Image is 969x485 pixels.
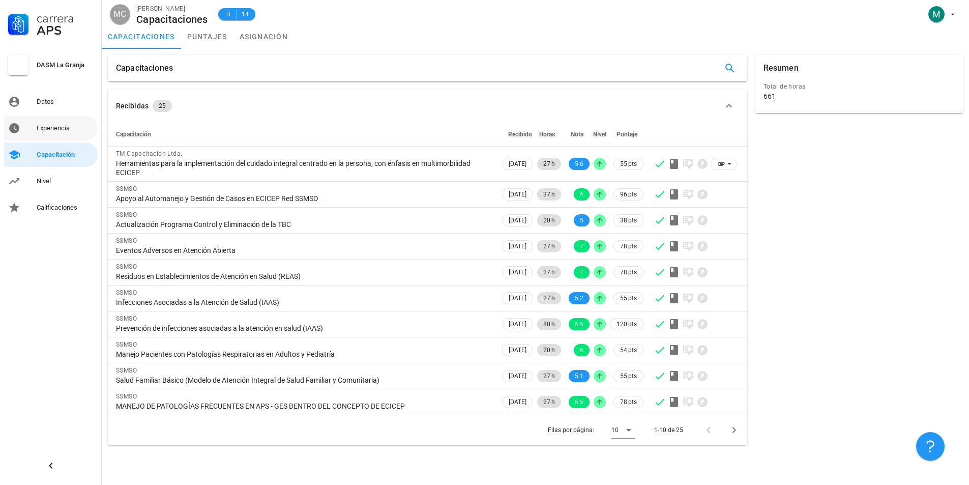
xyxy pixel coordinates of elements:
span: 7 [580,266,583,278]
span: SSMSO [116,289,137,296]
span: 55 pts [620,293,637,303]
div: Capacitaciones [116,55,173,81]
span: 120 pts [616,319,637,329]
div: Actualización Programa Control y Eliminación de la TBC [116,220,492,229]
span: MC [114,4,127,24]
div: Apoyo al Automanejo y Gestión de Casos en ECICEP Red SSMSO [116,194,492,203]
div: 10Filas por página: [611,422,635,438]
div: MANEJO DE PATOLOGÍAS FRECUENTES EN APS - GES DENTRO DEL CONCEPTO DE ECICEP [116,402,492,411]
div: APS [37,24,94,37]
div: Residuos en Establecimientos de Atención en Salud (REAS) [116,272,492,281]
span: 78 pts [620,241,637,251]
span: SSMSO [116,263,137,270]
div: 661 [764,92,776,101]
div: Experiencia [37,124,94,132]
div: avatar [110,4,130,24]
span: SSMSO [116,237,137,244]
div: Salud Familiar Básico (Modelo de Atención Integral de Salud Familiar y Comunitaria) [116,376,492,385]
span: Horas [539,131,555,138]
div: Infecciones Asociadas a la Atención de Salud (IAAS) [116,298,492,307]
th: Capacitación [108,122,500,147]
span: [DATE] [509,189,526,200]
div: Nivel [37,177,94,185]
span: 27 h [543,240,555,252]
span: [DATE] [509,293,526,304]
span: [DATE] [509,370,526,382]
div: Manejo Pacientes con Patologías Respiratorias en Adultos y Pediatría [116,350,492,359]
a: Capacitación [4,142,98,167]
div: 10 [611,425,619,435]
span: Puntaje [616,131,637,138]
span: [DATE] [509,319,526,330]
a: Experiencia [4,116,98,140]
span: Nota [571,131,583,138]
span: 5.6 [575,158,583,170]
span: 5 [580,214,583,226]
span: 6 [580,344,583,356]
div: avatar [928,6,945,22]
span: 7 [580,240,583,252]
span: 78 pts [620,267,637,277]
span: Recibido [508,131,532,138]
div: Capacitaciones [136,14,208,25]
div: Carrera [37,12,94,24]
div: Herramientas para la implementación del cuidado integral centrado en la persona, con énfasis en m... [116,159,492,177]
span: 55 pts [620,371,637,381]
span: 96 pts [620,189,637,199]
span: 78 pts [620,397,637,407]
span: 14 [241,9,249,19]
div: Capacitación [37,151,94,159]
a: asignación [233,24,295,49]
span: B [224,9,232,19]
span: 6.5 [575,318,583,330]
span: SSMSO [116,393,137,400]
span: SSMSO [116,315,137,322]
div: 1-10 de 25 [654,425,683,435]
button: Recibidas 25 [108,90,747,122]
span: 54 pts [620,345,637,355]
a: puntajes [181,24,233,49]
span: 25 [159,100,166,112]
span: TM Capacitación Ltda. [116,150,182,157]
button: Página siguiente [725,421,743,439]
span: 27 h [543,370,555,382]
div: Datos [37,98,94,106]
div: Resumen [764,55,799,81]
span: Nivel [593,131,606,138]
span: SSMSO [116,211,137,218]
span: [DATE] [509,345,526,356]
span: 27 h [543,292,555,304]
span: [DATE] [509,158,526,169]
span: SSMSO [116,367,137,374]
th: Nota [563,122,592,147]
span: 80 h [543,318,555,330]
span: 27 h [543,396,555,408]
a: Calificaciones [4,195,98,220]
span: 20 h [543,344,555,356]
span: [DATE] [509,215,526,226]
span: 37 h [543,188,555,201]
div: Eventos Adversos en Atención Abierta [116,246,492,255]
div: Filas por página: [548,415,635,445]
span: 5.2 [575,292,583,304]
th: Recibido [500,122,535,147]
span: 55 pts [620,159,637,169]
span: 20 h [543,214,555,226]
span: SSMSO [116,341,137,348]
span: 6.6 [575,396,583,408]
span: 38 pts [620,215,637,225]
div: DASM La Granja [37,61,94,69]
th: Puntaje [608,122,645,147]
span: 6 [580,188,583,201]
span: 27 h [543,266,555,278]
span: 5.1 [575,370,583,382]
div: Total de horas [764,81,955,92]
a: Nivel [4,169,98,193]
div: [PERSON_NAME] [136,4,208,14]
span: [DATE] [509,267,526,278]
div: Recibidas [116,100,149,111]
th: Nivel [592,122,608,147]
span: [DATE] [509,396,526,408]
th: Horas [535,122,563,147]
div: Calificaciones [37,204,94,212]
